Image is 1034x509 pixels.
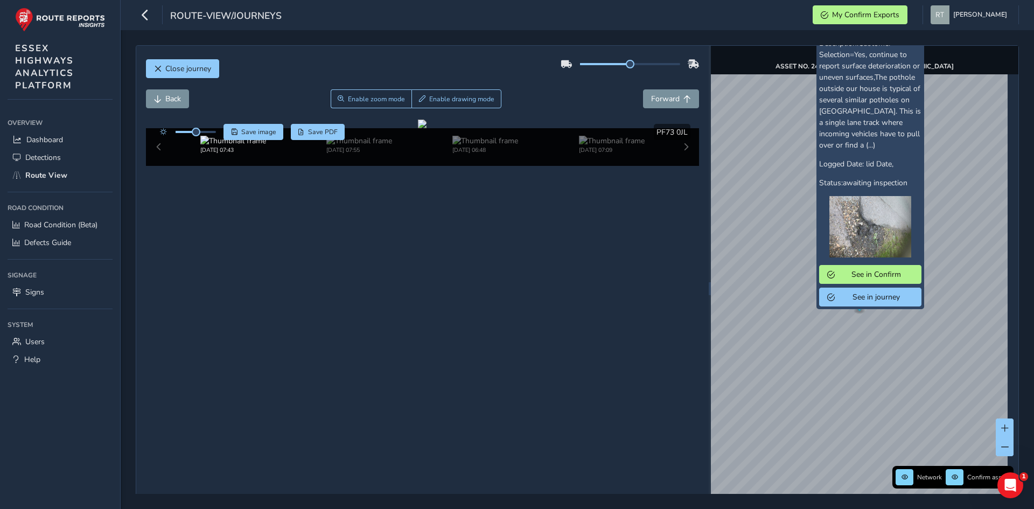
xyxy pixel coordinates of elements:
button: Save [223,124,283,140]
div: Signage [8,267,113,283]
button: Draw [411,89,501,108]
button: See in Confirm [819,265,921,284]
a: Help [8,351,113,368]
iframe: Intercom live chat [997,472,1023,498]
span: Detections [25,152,61,163]
a: Route View [8,166,113,184]
span: Confirm assets [967,473,1010,482]
div: Overview [8,115,113,131]
span: Customer Selection=Yes, continue to report surface deterioration or uneven surfaces,The pothole o... [819,38,921,150]
span: Save PDF [308,128,338,136]
img: diamond-layout [931,5,949,24]
img: Thumbnail frame [452,136,518,146]
a: Detections [8,149,113,166]
span: Close journey [165,64,211,74]
span: ESSEX HIGHWAYS ANALYTICS PLATFORM [15,42,74,92]
span: Network [917,473,942,482]
span: Enable drawing mode [429,95,494,103]
span: Help [24,354,40,365]
div: System [8,317,113,333]
button: [PERSON_NAME] [931,5,1011,24]
span: lid Date, [866,159,893,169]
span: See in Confirm [839,269,913,280]
span: 1 [1019,472,1028,481]
span: Enable zoom mode [348,95,405,103]
button: See in journey [819,288,921,306]
a: Signs [8,283,113,301]
span: Forward [651,94,680,104]
button: Back [146,89,189,108]
button: My Confirm Exports [813,5,907,24]
div: [DATE] 07:55 [326,146,392,154]
img: Thumbnail frame [579,136,645,146]
img: rr logo [15,8,105,32]
p: Logged Date: [819,158,921,170]
span: Dashboard [26,135,63,145]
p: Description: [819,38,921,151]
span: route-view/journeys [170,9,282,24]
strong: ASSET NO. 24300217 [775,62,841,71]
button: Forward [643,89,699,108]
a: Users [8,333,113,351]
button: Close journey [146,59,219,78]
span: [PERSON_NAME] [953,5,1007,24]
span: Signs [25,287,44,297]
a: Road Condition (Beta) [8,216,113,234]
div: [DATE] 07:43 [200,146,266,154]
span: Route View [25,170,67,180]
div: | | [775,62,954,71]
span: awaiting inspection [843,178,907,188]
button: PDF [291,124,345,140]
img: Thumbnail frame [326,136,392,146]
p: Status: [819,177,921,189]
a: Dashboard [8,131,113,149]
span: PF73 0JL [656,127,688,137]
span: Users [25,337,45,347]
span: Road Condition (Beta) [24,220,97,230]
span: Save image [241,128,276,136]
span: See in journey [839,292,913,302]
a: Defects Guide [8,234,113,252]
button: Zoom [331,89,412,108]
div: [DATE] 06:48 [452,146,518,154]
span: Back [165,94,181,104]
img: Thumbnail frame [200,136,266,146]
div: [DATE] 07:09 [579,146,645,154]
div: Road Condition [8,200,113,216]
span: My Confirm Exports [832,10,899,20]
span: Defects Guide [24,238,71,248]
img: https://www.essexhighways.org/reports/2024/06/02/Report_239c347558f84867849f6746554e5dfc_IMG_1027... [829,196,911,257]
